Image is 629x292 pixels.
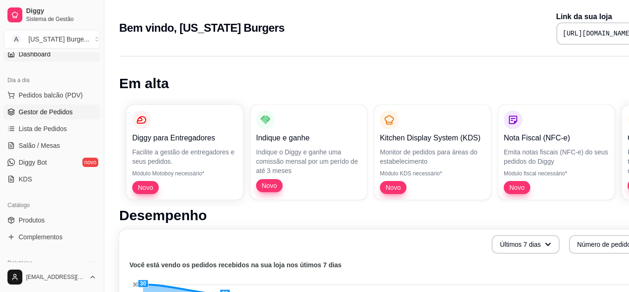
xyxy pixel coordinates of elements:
p: Facilite a gestão de entregadores e seus pedidos. [132,147,237,166]
span: Complementos [19,232,62,242]
text: Você está vendo os pedidos recebidos na sua loja nos útimos 7 dias [129,261,342,269]
span: Diggy [26,7,96,15]
span: Gestor de Pedidos [19,107,73,117]
span: Dashboard [19,49,51,59]
a: Lista de Pedidos [4,121,100,136]
a: DiggySistema de Gestão [4,4,100,26]
a: Salão / Mesas [4,138,100,153]
p: Diggy para Entregadores [132,132,237,144]
p: Monitor de pedidos para áreas do estabelecimento [380,147,485,166]
a: Diggy Botnovo [4,155,100,170]
button: Pedidos balcão (PDV) [4,88,100,103]
a: Dashboard [4,47,100,62]
button: Select a team [4,30,100,49]
tspan: 30 [133,282,138,287]
button: Nota Fiscal (NFC-e)Emita notas fiscais (NFC-e) do seus pedidos do DiggyMódulo fiscal necessário*Novo [498,105,615,200]
h2: Bem vindo, [US_STATE] Burgers [119,21,284,35]
div: Dia a dia [4,73,100,88]
span: [EMAIL_ADDRESS][DOMAIN_NAME] [26,273,85,281]
button: [EMAIL_ADDRESS][DOMAIN_NAME] [4,266,100,288]
span: Produtos [19,216,45,225]
span: Novo [382,183,405,192]
div: Catálogo [4,198,100,213]
button: Diggy para EntregadoresFacilite a gestão de entregadores e seus pedidos.Módulo Motoboy necessário... [127,105,243,200]
p: Indique e ganhe [256,132,361,144]
span: Novo [506,183,528,192]
span: Lista de Pedidos [19,124,67,133]
p: Nota Fiscal (NFC-e) [504,132,609,144]
button: Últimos 7 dias [492,235,560,254]
p: Emita notas fiscais (NFC-e) do seus pedidos do Diggy [504,147,609,166]
span: A [12,35,21,44]
p: Kitchen Display System (KDS) [380,132,485,144]
span: Sistema de Gestão [26,15,96,23]
p: Módulo KDS necessário* [380,170,485,177]
p: Indique o Diggy e ganhe uma comissão mensal por um perído de até 3 meses [256,147,361,175]
div: [US_STATE] Burge ... [28,35,89,44]
a: Complementos [4,229,100,244]
span: Pedidos balcão (PDV) [19,90,83,100]
button: Indique e ganheIndique o Diggy e ganhe uma comissão mensal por um perído de até 3 mesesNovo [250,105,367,200]
span: Relatórios [7,259,33,267]
span: Diggy Bot [19,158,47,167]
p: Módulo fiscal necessário* [504,170,609,177]
span: KDS [19,174,32,184]
span: Novo [258,181,281,190]
span: Novo [134,183,157,192]
button: Kitchen Display System (KDS)Monitor de pedidos para áreas do estabelecimentoMódulo KDS necessário... [374,105,491,200]
span: Salão / Mesas [19,141,60,150]
a: Gestor de Pedidos [4,104,100,119]
a: KDS [4,172,100,187]
p: Módulo Motoboy necessário* [132,170,237,177]
a: Produtos [4,213,100,228]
